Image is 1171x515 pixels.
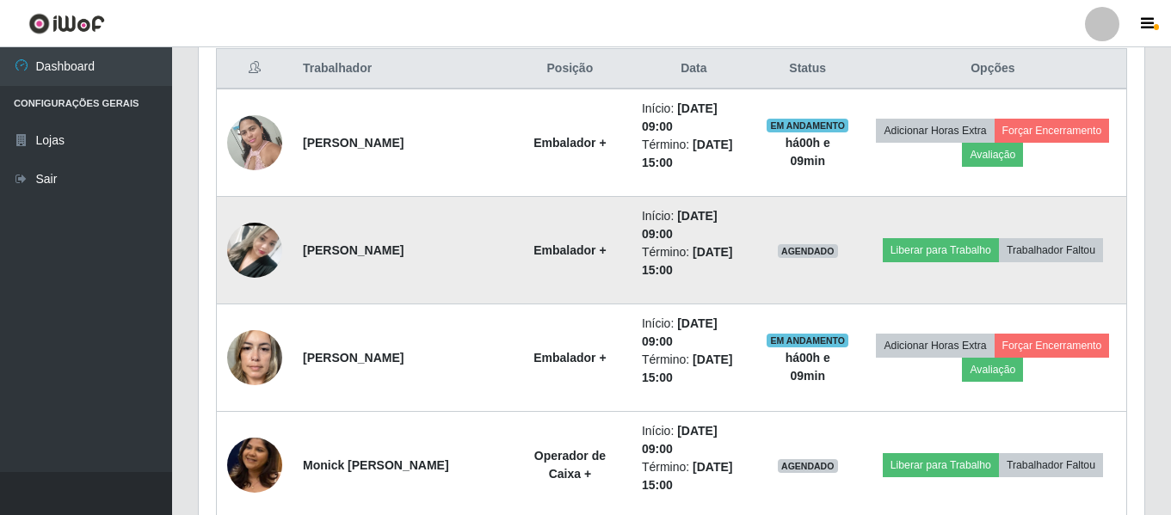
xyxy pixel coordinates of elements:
[642,207,746,243] li: Início:
[786,136,830,168] strong: há 00 h e 09 min
[642,422,746,458] li: Início:
[632,49,756,89] th: Data
[642,351,746,387] li: Término:
[883,238,999,262] button: Liberar para Trabalho
[876,334,994,358] button: Adicionar Horas Extra
[767,334,848,347] span: EM ANDAMENTO
[786,351,830,383] strong: há 00 h e 09 min
[642,100,746,136] li: Início:
[642,243,746,279] li: Término:
[642,315,746,351] li: Início:
[995,119,1110,143] button: Forçar Encerramento
[533,136,606,150] strong: Embalador +
[642,209,718,241] time: [DATE] 09:00
[303,458,449,472] strong: Monick [PERSON_NAME]
[778,244,838,258] span: AGENDADO
[999,453,1103,477] button: Trabalhador Faltou
[860,49,1127,89] th: Opções
[533,243,606,257] strong: Embalador +
[962,358,1023,382] button: Avaliação
[534,449,606,481] strong: Operador de Caixa +
[303,136,404,150] strong: [PERSON_NAME]
[778,459,838,473] span: AGENDADO
[293,49,508,89] th: Trabalhador
[642,424,718,456] time: [DATE] 09:00
[756,49,860,89] th: Status
[533,351,606,365] strong: Embalador +
[642,136,746,172] li: Término:
[642,316,718,348] time: [DATE] 09:00
[767,119,848,132] span: EM ANDAMENTO
[28,13,105,34] img: CoreUI Logo
[508,49,632,89] th: Posição
[883,453,999,477] button: Liberar para Trabalho
[995,334,1110,358] button: Forçar Encerramento
[962,143,1023,167] button: Avaliação
[227,321,282,394] img: 1744395296980.jpeg
[642,101,718,133] time: [DATE] 09:00
[642,458,746,494] li: Término:
[227,189,282,311] img: 1755712424414.jpeg
[303,243,404,257] strong: [PERSON_NAME]
[303,351,404,365] strong: [PERSON_NAME]
[876,119,994,143] button: Adicionar Horas Extra
[999,238,1103,262] button: Trabalhador Faltou
[227,106,282,179] img: 1702328329487.jpeg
